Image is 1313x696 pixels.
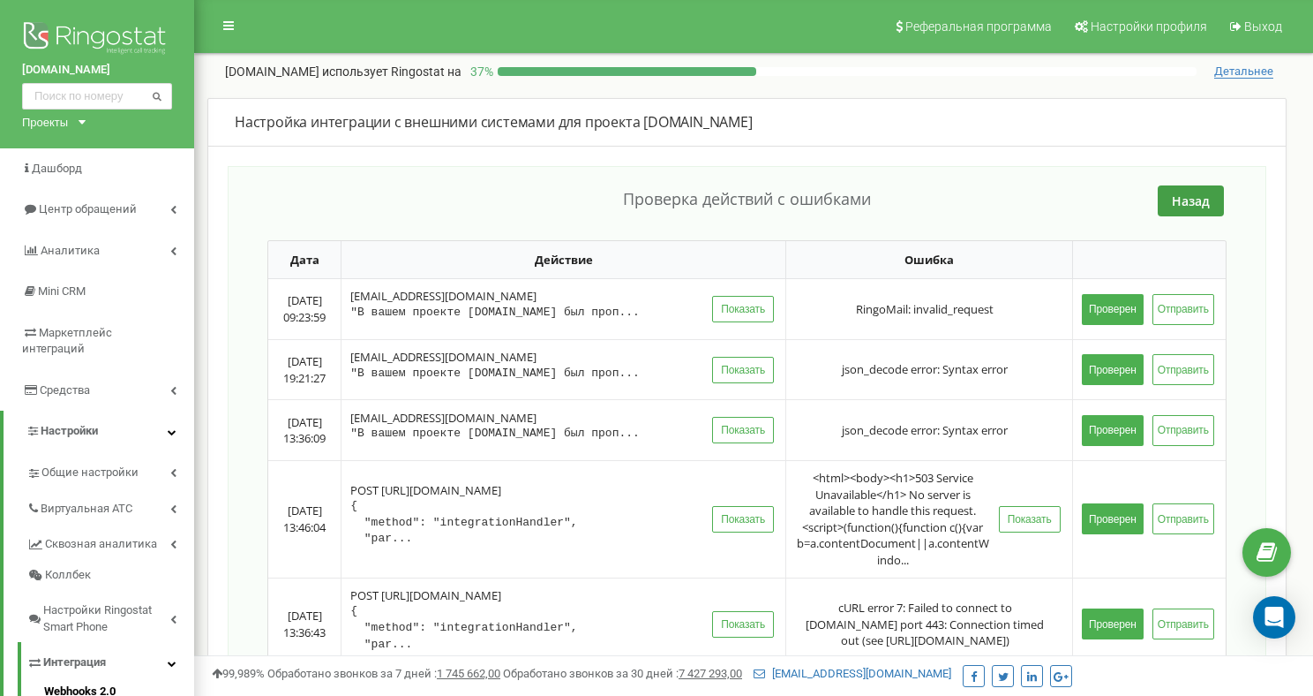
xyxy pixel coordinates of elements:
p: [DOMAIN_NAME] [225,63,461,80]
button: Показать [712,417,774,443]
p: 37 % [461,63,498,80]
th: Действие [341,241,785,280]
div: POST [URL][DOMAIN_NAME] [350,587,712,653]
a: Настройки [4,411,194,452]
u: 1 745 662,00 [437,667,500,680]
button: Проверен [1082,415,1144,446]
span: Интеграция [43,654,106,671]
a: [EMAIL_ADDRESS][DOMAIN_NAME] [754,667,951,680]
div: cURL error 7: Failed to connect to [DOMAIN_NAME] port 443: Connection timed out (see [URL][DOMAIN... [796,600,1063,649]
th: Дата [268,241,341,280]
img: Ringostat logo [22,18,172,62]
button: Показать [712,611,774,638]
button: Проверен [1082,294,1144,325]
div: <html><body><h1>503 Service Unavailable</h1> No server is available to handle this request. <scri... [796,470,999,568]
div: json_decode error: Syntax error [796,422,1063,439]
span: Дашборд [32,162,82,175]
input: Поиск по номеру [22,83,172,110]
span: Сквозная аналитика [45,536,157,553]
span: Настройки профиля [1091,19,1207,34]
a: [DOMAIN_NAME] [22,62,172,79]
button: Показать [712,357,774,383]
td: [DATE] 13:36:43 [268,578,341,671]
button: Отправить [1152,415,1214,446]
td: [DATE] 09:23:59 [268,279,341,339]
div: RingoMail: invalid_request [796,301,1063,318]
span: использует Ringostat на [322,64,461,79]
span: Центр обращений [39,202,137,216]
div: [EMAIL_ADDRESS][DOMAIN_NAME] [350,349,712,382]
button: Показать [712,506,774,533]
button: Показать [712,296,774,322]
pre: { "method": "integrationHandler", "par... [350,603,703,653]
pre: "В вашем проекте [DOMAIN_NAME] был проп... [350,305,703,322]
a: Виртуальная АТС [26,488,194,525]
div: POST [URL][DOMAIN_NAME] [350,482,712,548]
pre: "В вашем проекте [DOMAIN_NAME] был проп... [350,366,703,382]
u: 7 427 293,00 [679,667,742,680]
button: Проверен [1082,609,1144,639]
div: [EMAIL_ADDRESS][DOMAIN_NAME] [350,410,712,443]
span: Средства [40,383,90,397]
button: Назад [1158,185,1224,216]
button: Отправить [1152,354,1214,385]
td: [DATE] 19:21:27 [268,339,341,400]
span: Настройки [41,424,98,437]
td: [DATE] 13:36:09 [268,399,341,460]
button: Отправить [1152,609,1214,639]
div: Проекты [22,114,68,131]
pre: { "method": "integrationHandler", "par... [350,498,703,548]
pre: "В вашем проекте [DOMAIN_NAME] был проп... [350,426,703,443]
td: [DATE] 13:46:04 [268,460,341,578]
span: Общие настройки [41,465,139,481]
span: Настройки Ringostat Smart Phone [43,602,170,635]
span: Mini CRM [38,284,86,298]
div: [EMAIL_ADDRESS][DOMAIN_NAME] [350,288,712,321]
span: Детальнее [1214,64,1273,79]
span: Обработано звонков за 7 дней : [267,667,500,680]
span: Маркетплейс интеграций [22,326,112,356]
span: Реферальная программа [905,19,1052,34]
a: Настройки Ringostat Smart Phone [26,590,194,642]
span: Аналитика [41,244,100,257]
a: Сквозная аналитика [26,524,194,560]
th: Ошибка [785,241,1072,280]
span: 99,989% [212,667,265,680]
button: Отправить [1152,294,1214,325]
span: Выход [1244,19,1282,34]
div: json_decode error: Syntax error [796,361,1063,378]
span: Виртуальная АТС [41,501,132,518]
button: Отправить [1152,503,1214,534]
a: Коллбек [26,560,194,591]
button: Показать [999,506,1061,533]
span: Обработано звонков за 30 дней : [503,667,742,680]
div: Open Intercom Messenger [1253,596,1295,639]
div: Настройка интеграции с внешними системами для проекта [DOMAIN_NAME] [235,112,1259,132]
a: Интеграция [26,642,194,678]
button: Проверен [1082,503,1144,534]
a: Общие настройки [26,452,194,488]
button: Проверен [1082,354,1144,385]
span: Коллбек [45,567,91,584]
